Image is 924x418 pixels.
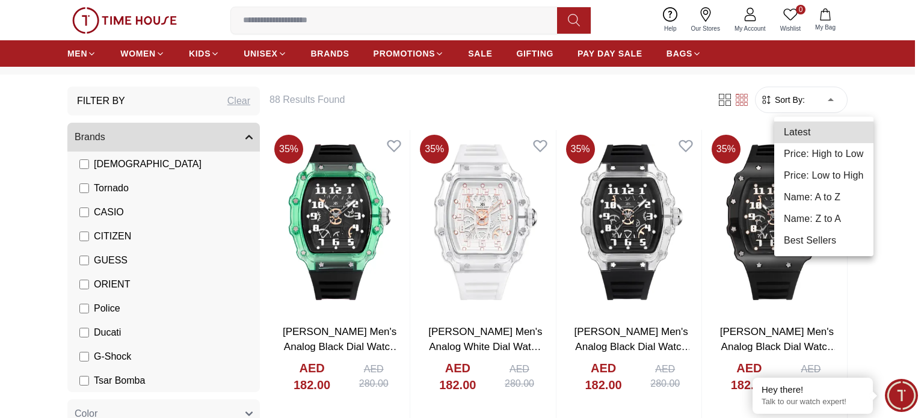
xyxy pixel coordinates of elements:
li: Latest [774,121,873,143]
p: Talk to our watch expert! [762,397,864,407]
li: Name: Z to A [774,208,873,230]
li: Price: High to Low [774,143,873,165]
div: Chat Widget [885,379,918,412]
li: Best Sellers [774,230,873,251]
li: Price: Low to High [774,165,873,186]
div: Hey there! [762,384,864,396]
li: Name: A to Z [774,186,873,208]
